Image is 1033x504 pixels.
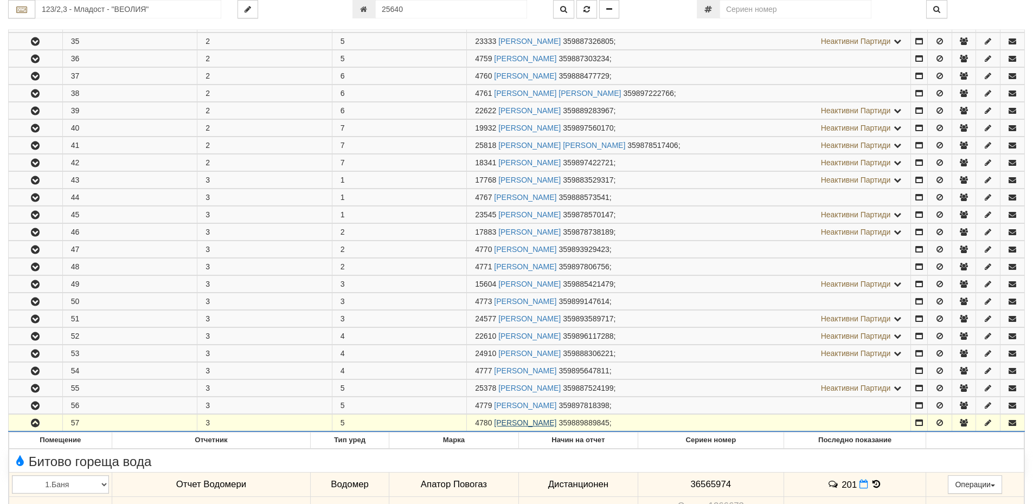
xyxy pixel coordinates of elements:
[563,314,613,323] span: 359893589717
[518,472,638,497] td: Дистанционен
[559,401,609,410] span: 359897818398
[467,380,911,397] td: ;
[341,176,345,184] span: 1
[821,176,891,184] span: Неактивни Партиди
[784,432,926,449] th: Последно показание
[197,120,332,137] td: 2
[494,418,556,427] a: [PERSON_NAME]
[559,262,609,271] span: 359897806756
[559,418,609,427] span: 359889889845
[498,384,561,392] a: [PERSON_NAME]
[62,172,197,189] td: 43
[821,37,891,46] span: Неактивни Партиди
[475,193,492,202] span: Партида №
[475,176,496,184] span: Партида №
[475,280,496,288] span: Партида №
[467,50,911,67] td: ;
[197,137,332,154] td: 2
[475,332,496,340] span: Партида №
[197,85,332,102] td: 2
[62,415,197,432] td: 57
[821,314,891,323] span: Неактивни Партиди
[563,384,613,392] span: 359887524199
[311,432,389,449] th: Тип уред
[948,475,1002,494] button: Операции
[475,384,496,392] span: Партида №
[12,455,151,469] span: Битово гореща вода
[475,54,492,63] span: Партида №
[467,241,911,258] td: ;
[563,349,613,358] span: 359888306221
[559,366,609,375] span: 359895647811
[498,141,625,150] a: [PERSON_NAME] [PERSON_NAME]
[341,384,345,392] span: 5
[197,224,332,241] td: 3
[197,189,332,206] td: 3
[638,432,784,449] th: Сериен номер
[494,72,556,80] a: [PERSON_NAME]
[341,332,345,340] span: 4
[197,102,332,119] td: 2
[498,210,561,219] a: [PERSON_NAME]
[821,124,891,132] span: Неактивни Партиди
[341,210,345,219] span: 1
[197,293,332,310] td: 3
[821,332,891,340] span: Неактивни Партиди
[475,245,492,254] span: Партида №
[197,33,332,50] td: 2
[623,89,673,98] span: 359897222766
[467,345,911,362] td: ;
[341,262,345,271] span: 2
[475,89,492,98] span: Партида №
[559,54,609,63] span: 359887303234
[341,54,345,63] span: 5
[62,154,197,171] td: 42
[690,479,731,489] span: 36565974
[341,158,345,167] span: 7
[563,37,613,46] span: 359887326805
[197,68,332,85] td: 2
[563,210,613,219] span: 359878570147
[62,68,197,85] td: 37
[821,349,891,358] span: Неактивни Партиди
[821,210,891,219] span: Неактивни Партиди
[341,72,345,80] span: 6
[341,418,345,427] span: 5
[62,137,197,154] td: 41
[563,280,613,288] span: 359885421479
[197,397,332,414] td: 3
[563,332,613,340] span: 359896117288
[467,397,911,414] td: ;
[821,158,891,167] span: Неактивни Партиди
[494,89,621,98] a: [PERSON_NAME] [PERSON_NAME]
[518,432,638,449] th: Начин на отчет
[62,120,197,137] td: 40
[563,228,613,236] span: 359878738189
[821,141,891,150] span: Неактивни Партиди
[467,415,911,432] td: ;
[475,124,496,132] span: Партида №
[467,293,911,310] td: ;
[821,280,891,288] span: Неактивни Партиди
[341,228,345,236] span: 2
[563,124,613,132] span: 359897560170
[467,259,911,275] td: ;
[475,106,496,115] span: Партида №
[475,401,492,410] span: Партида №
[498,332,561,340] a: [PERSON_NAME]
[498,124,561,132] a: [PERSON_NAME]
[475,228,496,236] span: Партида №
[389,472,518,497] td: Апатор Повогаз
[821,384,891,392] span: Неактивни Партиди
[341,193,345,202] span: 1
[197,363,332,379] td: 3
[9,432,112,449] th: Помещение
[467,154,911,171] td: ;
[62,380,197,397] td: 55
[467,85,911,102] td: ;
[176,479,246,489] span: Отчет Водомери
[498,158,561,167] a: [PERSON_NAME]
[494,193,556,202] a: [PERSON_NAME]
[498,280,561,288] a: [PERSON_NAME]
[341,314,345,323] span: 3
